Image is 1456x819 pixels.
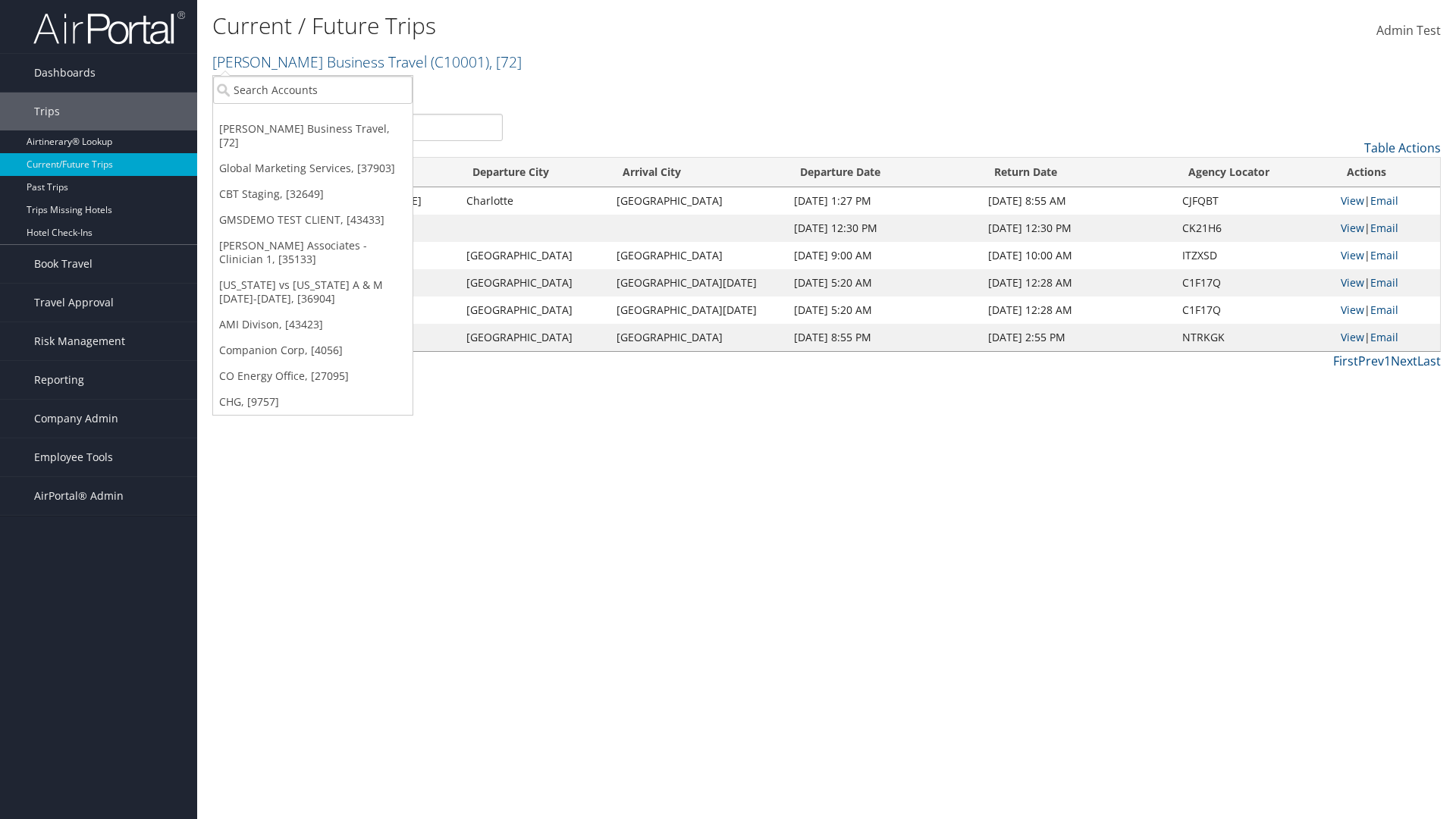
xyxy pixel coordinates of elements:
[1175,324,1333,351] td: NTRKGK
[1333,187,1440,215] td: |
[609,158,786,187] th: Arrival City: activate to sort column ascending
[1333,353,1358,369] a: First
[212,52,522,72] a: [PERSON_NAME] Business Travel
[213,76,413,104] input: Search Accounts
[213,207,413,233] a: GMSDEMO TEST CLIENT, [43433]
[1333,297,1440,324] td: |
[489,52,522,72] span: , [ 72 ]
[213,363,413,389] a: CO Energy Office, [27095]
[213,155,413,181] a: Global Marketing Services, [37903]
[213,389,413,415] a: CHG, [9757]
[1370,330,1398,344] a: Email
[981,158,1175,187] th: Return Date: activate to sort column ascending
[1175,158,1333,187] th: Agency Locator: activate to sort column ascending
[459,242,609,269] td: [GEOGRAPHIC_DATA]
[459,297,609,324] td: [GEOGRAPHIC_DATA]
[34,245,93,283] span: Book Travel
[1175,297,1333,324] td: C1F17Q
[1333,324,1440,351] td: |
[1376,22,1441,39] span: Admin Test
[1341,193,1364,208] a: View
[34,361,84,399] span: Reporting
[981,269,1175,297] td: [DATE] 12:28 AM
[33,10,185,45] img: airportal-logo.png
[981,324,1175,351] td: [DATE] 2:55 PM
[213,233,413,272] a: [PERSON_NAME] Associates - Clinician 1, [35133]
[459,269,609,297] td: [GEOGRAPHIC_DATA]
[609,297,786,324] td: [GEOGRAPHIC_DATA][DATE]
[1417,353,1441,369] a: Last
[1384,353,1391,369] a: 1
[34,54,96,92] span: Dashboards
[1364,140,1441,156] a: Table Actions
[1370,248,1398,262] a: Email
[34,322,125,360] span: Risk Management
[1370,303,1398,317] a: Email
[1175,187,1333,215] td: CJFQBT
[1370,275,1398,290] a: Email
[1341,275,1364,290] a: View
[981,187,1175,215] td: [DATE] 8:55 AM
[609,324,786,351] td: [GEOGRAPHIC_DATA]
[1370,221,1398,235] a: Email
[1376,8,1441,55] a: Admin Test
[213,312,413,337] a: AMI Divison, [43423]
[213,116,413,155] a: [PERSON_NAME] Business Travel, [72]
[1175,215,1333,242] td: CK21H6
[786,297,981,324] td: [DATE] 5:20 AM
[786,242,981,269] td: [DATE] 9:00 AM
[609,242,786,269] td: [GEOGRAPHIC_DATA]
[213,337,413,363] a: Companion Corp, [4056]
[459,324,609,351] td: [GEOGRAPHIC_DATA]
[34,400,118,438] span: Company Admin
[786,269,981,297] td: [DATE] 5:20 AM
[786,215,981,242] td: [DATE] 12:30 PM
[786,324,981,351] td: [DATE] 8:55 PM
[1341,330,1364,344] a: View
[981,297,1175,324] td: [DATE] 12:28 AM
[212,80,1031,99] p: Filter:
[213,181,413,207] a: CBT Staging, [32649]
[1333,215,1440,242] td: |
[1175,242,1333,269] td: ITZXSD
[609,269,786,297] td: [GEOGRAPHIC_DATA][DATE]
[1341,248,1364,262] a: View
[981,215,1175,242] td: [DATE] 12:30 PM
[431,52,489,72] span: ( C10001 )
[1358,353,1384,369] a: Prev
[459,158,609,187] th: Departure City: activate to sort column ascending
[981,242,1175,269] td: [DATE] 10:00 AM
[212,10,1031,42] h1: Current / Future Trips
[459,187,609,215] td: Charlotte
[34,477,124,515] span: AirPortal® Admin
[1391,353,1417,369] a: Next
[1333,242,1440,269] td: |
[1333,158,1440,187] th: Actions
[34,284,114,322] span: Travel Approval
[1175,269,1333,297] td: C1F17Q
[786,187,981,215] td: [DATE] 1:27 PM
[1341,303,1364,317] a: View
[786,158,981,187] th: Departure Date: activate to sort column descending
[213,272,413,312] a: [US_STATE] vs [US_STATE] A & M [DATE]-[DATE], [36904]
[609,187,786,215] td: [GEOGRAPHIC_DATA]
[34,93,60,130] span: Trips
[1341,221,1364,235] a: View
[1370,193,1398,208] a: Email
[34,438,113,476] span: Employee Tools
[1333,269,1440,297] td: |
